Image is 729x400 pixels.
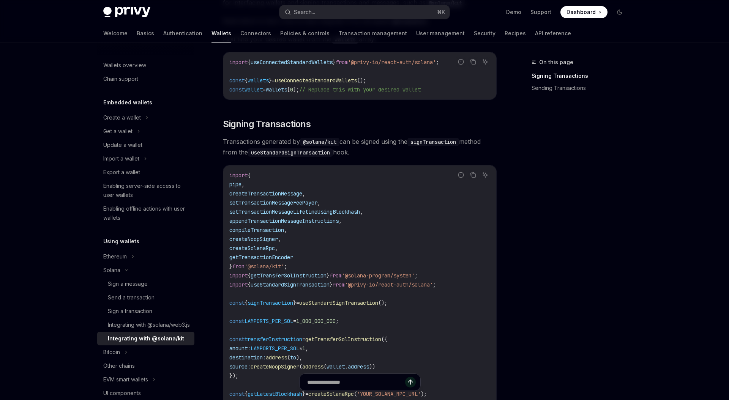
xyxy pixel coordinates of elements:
[284,263,287,270] span: ;
[229,59,248,66] span: import
[103,348,120,357] div: Bitcoin
[456,170,466,180] button: Report incorrect code
[97,318,194,332] a: Integrating with @solana/web3.js
[240,24,271,43] a: Connectors
[305,345,308,352] span: ,
[296,318,336,324] span: 1_000_000_000
[103,361,135,370] div: Other chains
[269,77,272,84] span: }
[103,181,190,200] div: Enabling server-side access to user wallets
[290,354,296,361] span: to
[456,57,466,67] button: Report incorrect code
[223,136,497,157] span: Transactions generated by can be signed using the method from the hook.
[437,9,445,15] span: ⌘ K
[229,217,339,224] span: appendTransactionMessageInstructions
[229,345,251,352] span: amount:
[248,272,251,279] span: {
[296,299,299,306] span: =
[229,254,293,261] span: getTransactionEncoder
[275,77,357,84] span: useConnectedStandardWallets
[245,263,284,270] span: '@solana/kit'
[330,272,342,279] span: from
[229,354,266,361] span: destination:
[339,24,407,43] a: Transaction management
[211,24,231,43] a: Wallets
[251,345,299,352] span: LAMPORTS_PER_SOL
[248,299,293,306] span: signTransaction
[290,86,293,93] span: 0
[232,263,245,270] span: from
[229,336,245,343] span: const
[229,272,248,279] span: import
[248,172,251,179] span: {
[278,236,281,243] span: ,
[336,59,348,66] span: from
[248,59,251,66] span: {
[97,138,194,152] a: Update a wallet
[299,363,302,370] span: (
[103,154,139,163] div: Import a wallet
[245,299,248,306] span: {
[97,277,194,291] a: Sign a message
[229,190,302,197] span: createTransactionMessage
[108,307,152,316] div: Sign a transaction
[229,318,245,324] span: const
[305,336,381,343] span: getTransferSolInstruction
[272,77,275,84] span: =
[345,363,348,370] span: .
[360,208,363,215] span: ,
[468,170,478,180] button: Copy the contents from the code block
[229,199,317,206] span: setTransactionMessageFeePayer
[293,318,296,324] span: =
[530,8,551,16] a: Support
[369,363,375,370] span: ))
[294,8,315,17] div: Search...
[333,281,345,288] span: from
[263,86,266,93] span: =
[241,181,245,188] span: ,
[103,140,142,150] div: Update a wallet
[293,299,296,306] span: }
[229,208,360,215] span: setTransactionMessageLifetimeUsingBlockhash
[296,354,302,361] span: ),
[299,86,421,93] span: // Replace this with your desired wallet
[266,354,287,361] span: address
[97,332,194,345] a: Integrating with @solana/kit
[539,58,573,67] span: On this page
[433,281,436,288] span: ;
[535,24,571,43] a: API reference
[436,59,439,66] span: ;
[348,59,436,66] span: '@privy-io/react-auth/solana'
[103,389,141,398] div: UI components
[348,363,369,370] span: address
[108,334,184,343] div: Integrating with @solana/kit
[251,363,299,370] span: createNoopSigner
[245,86,263,93] span: wallet
[103,7,150,17] img: dark logo
[381,336,387,343] span: ({
[415,272,418,279] span: ;
[342,272,415,279] span: '@solana-program/system'
[103,252,127,261] div: Ethereum
[287,86,290,93] span: [
[407,138,459,146] code: signTransaction
[251,281,330,288] span: useStandardSignTransaction
[480,57,490,67] button: Ask AI
[108,293,155,302] div: Send a transaction
[614,6,626,18] button: Toggle dark mode
[103,24,128,43] a: Welcome
[97,304,194,318] a: Sign a transaction
[248,148,333,157] code: useStandardSignTransaction
[229,227,284,233] span: compileTransaction
[97,58,194,72] a: Wallets overview
[275,245,278,252] span: ,
[378,299,387,306] span: ();
[245,77,248,84] span: {
[229,263,232,270] span: }
[103,127,133,136] div: Get a wallet
[474,24,495,43] a: Security
[468,57,478,67] button: Copy the contents from the code block
[357,77,366,84] span: ();
[229,181,241,188] span: pipe
[229,363,251,370] span: source:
